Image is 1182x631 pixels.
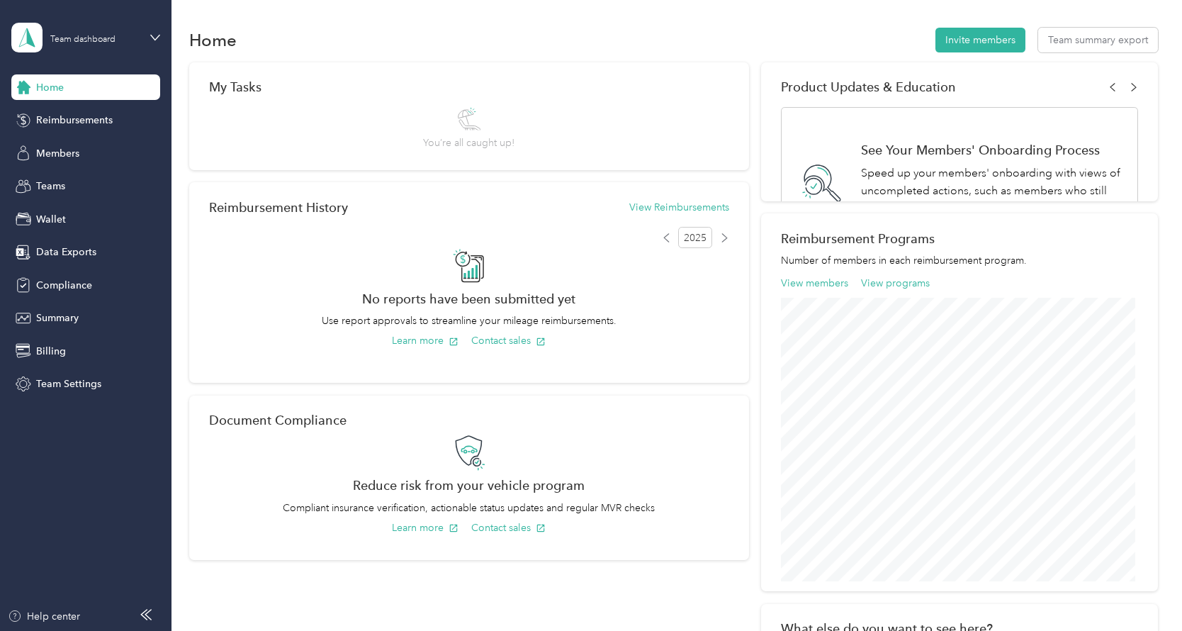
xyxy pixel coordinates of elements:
[209,478,729,493] h2: Reduce risk from your vehicle program
[36,376,101,391] span: Team Settings
[781,276,848,291] button: View members
[36,179,65,194] span: Teams
[36,344,66,359] span: Billing
[471,333,546,348] button: Contact sales
[861,143,1122,157] h1: See Your Members' Onboarding Process
[861,276,930,291] button: View programs
[36,245,96,259] span: Data Exports
[629,200,729,215] button: View Reimbursements
[209,79,729,94] div: My Tasks
[50,35,116,44] div: Team dashboard
[36,278,92,293] span: Compliance
[8,609,80,624] button: Help center
[471,520,546,535] button: Contact sales
[209,200,348,215] h2: Reimbursement History
[36,212,66,227] span: Wallet
[861,164,1122,217] p: Speed up your members' onboarding with views of uncompleted actions, such as members who still ne...
[209,501,729,515] p: Compliant insurance verification, actionable status updates and regular MVR checks
[36,113,113,128] span: Reimbursements
[36,80,64,95] span: Home
[781,79,956,94] span: Product Updates & Education
[392,333,458,348] button: Learn more
[209,413,347,428] h2: Document Compliance
[36,146,79,161] span: Members
[781,253,1137,268] p: Number of members in each reimbursement program.
[935,28,1025,52] button: Invite members
[36,311,79,325] span: Summary
[392,520,458,535] button: Learn more
[1103,552,1182,631] iframe: Everlance-gr Chat Button Frame
[781,231,1137,246] h2: Reimbursement Programs
[423,135,514,150] span: You’re all caught up!
[678,227,712,248] span: 2025
[209,291,729,306] h2: No reports have been submitted yet
[189,33,237,48] h1: Home
[209,313,729,328] p: Use report approvals to streamline your mileage reimbursements.
[1038,28,1158,52] button: Team summary export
